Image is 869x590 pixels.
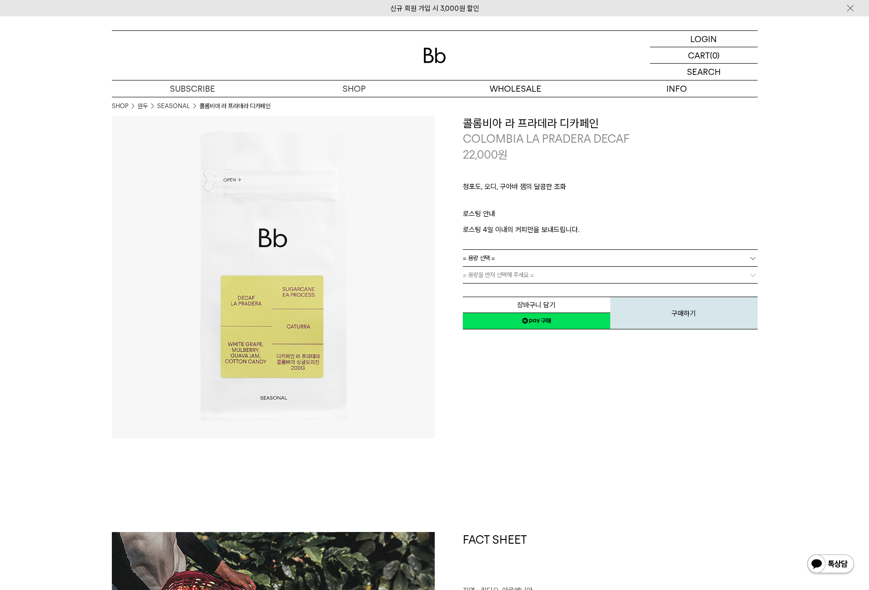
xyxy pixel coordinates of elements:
span: = 용량을 먼저 선택해 주세요 = [463,267,534,283]
h1: FACT SHEET [463,532,758,585]
a: SHOP [112,102,128,111]
img: 로고 [424,48,446,63]
p: INFO [596,80,758,97]
p: 로스팅 안내 [463,208,758,224]
p: WHOLESALE [435,80,596,97]
a: 원두 [138,102,148,111]
span: = 용량 선택 = [463,250,495,266]
p: COLOMBIA LA PRADERA DECAF [463,131,758,147]
a: SHOP [273,80,435,97]
button: 구매하기 [610,297,758,329]
a: SEASONAL [157,102,190,111]
a: 신규 회원 가입 시 3,000원 할인 [390,4,479,13]
li: 콜롬비아 라 프라데라 디카페인 [199,102,270,111]
a: LOGIN [650,31,758,47]
img: 콜롬비아 라 프라데라 디카페인 [112,116,435,438]
p: LOGIN [690,31,717,47]
p: SEARCH [687,64,721,80]
span: 원 [498,148,508,161]
img: 카카오톡 채널 1:1 채팅 버튼 [806,554,855,576]
p: ㅤ [463,197,758,208]
a: SUBSCRIBE [112,80,273,97]
button: 장바구니 담기 [463,297,610,313]
p: 로스팅 4일 이내의 커피만을 보내드립니다. [463,224,758,235]
p: CART [688,47,710,63]
p: 22,000 [463,147,508,163]
h3: 콜롬비아 라 프라데라 디카페인 [463,116,758,131]
a: CART (0) [650,47,758,64]
a: 새창 [463,313,610,329]
p: (0) [710,47,720,63]
p: 청포도, 오디, 구아바 잼의 달콤한 조화 [463,181,758,197]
